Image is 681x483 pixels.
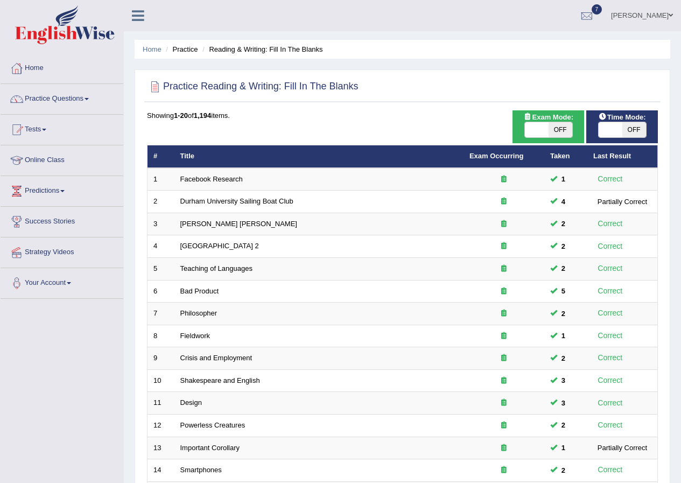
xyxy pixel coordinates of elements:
[469,331,538,341] div: Exam occurring question
[557,353,570,364] span: You can still take this question
[180,175,243,183] a: Facebook Research
[549,122,572,137] span: OFF
[180,287,219,295] a: Bad Product
[593,173,627,185] div: Correct
[469,174,538,185] div: Exam occurring question
[180,197,293,205] a: Durham University Sailing Boat Club
[163,44,198,54] li: Practice
[469,197,538,207] div: Exam occurring question
[557,308,570,319] span: You can still take this question
[174,145,464,168] th: Title
[557,419,570,431] span: You can still take this question
[557,173,570,185] span: You can still take this question
[593,374,627,387] div: Correct
[557,375,570,386] span: You can still take this question
[148,369,174,392] td: 10
[180,466,222,474] a: Smartphones
[557,241,570,252] span: You can still take this question
[557,442,570,453] span: You can still take this question
[519,111,578,123] span: Exam Mode:
[148,347,174,370] td: 9
[148,392,174,415] td: 11
[1,207,123,234] a: Success Stories
[180,220,297,228] a: [PERSON_NAME] [PERSON_NAME]
[148,213,174,235] td: 3
[194,111,212,120] b: 1,194
[593,397,627,409] div: Correct
[1,268,123,295] a: Your Account
[143,45,162,53] a: Home
[469,241,538,251] div: Exam occurring question
[1,237,123,264] a: Strategy Videos
[593,196,651,207] div: Partially Correct
[593,240,627,253] div: Correct
[148,145,174,168] th: #
[148,235,174,258] td: 4
[174,111,188,120] b: 1-20
[469,353,538,363] div: Exam occurring question
[180,398,202,407] a: Design
[587,145,658,168] th: Last Result
[593,419,627,431] div: Correct
[148,280,174,303] td: 6
[594,111,650,123] span: Time Mode:
[1,84,123,111] a: Practice Questions
[593,442,651,453] div: Partially Correct
[1,145,123,172] a: Online Class
[148,258,174,281] td: 5
[148,303,174,325] td: 7
[200,44,322,54] li: Reading & Writing: Fill In The Blanks
[593,262,627,275] div: Correct
[148,414,174,437] td: 12
[1,115,123,142] a: Tests
[147,110,658,121] div: Showing of items.
[512,110,584,143] div: Show exams occurring in exams
[180,309,217,317] a: Philosopher
[1,176,123,203] a: Predictions
[148,459,174,482] td: 14
[469,376,538,386] div: Exam occurring question
[148,325,174,347] td: 8
[469,286,538,297] div: Exam occurring question
[469,421,538,431] div: Exam occurring question
[469,219,538,229] div: Exam occurring question
[180,264,252,272] a: Teaching of Languages
[469,398,538,408] div: Exam occurring question
[469,309,538,319] div: Exam occurring question
[180,332,210,340] a: Fieldwork
[557,330,570,341] span: You can still take this question
[180,242,259,250] a: [GEOGRAPHIC_DATA] 2
[593,330,627,342] div: Correct
[180,444,240,452] a: Important Corollary
[593,307,627,319] div: Correct
[148,191,174,213] td: 2
[557,465,570,476] span: You can still take this question
[592,4,602,15] span: 7
[148,437,174,459] td: 13
[557,285,570,297] span: You can still take this question
[180,421,245,429] a: Powerless Creatures
[593,464,627,476] div: Correct
[593,218,627,230] div: Correct
[148,168,174,191] td: 1
[593,352,627,364] div: Correct
[557,196,570,207] span: You can still take this question
[557,218,570,229] span: You can still take this question
[557,397,570,409] span: You can still take this question
[593,285,627,297] div: Correct
[469,152,523,160] a: Exam Occurring
[180,354,252,362] a: Crisis and Employment
[469,264,538,274] div: Exam occurring question
[1,53,123,80] a: Home
[557,263,570,274] span: You can still take this question
[622,122,646,137] span: OFF
[147,79,359,95] h2: Practice Reading & Writing: Fill In The Blanks
[469,443,538,453] div: Exam occurring question
[180,376,260,384] a: Shakespeare and English
[469,465,538,475] div: Exam occurring question
[544,145,587,168] th: Taken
